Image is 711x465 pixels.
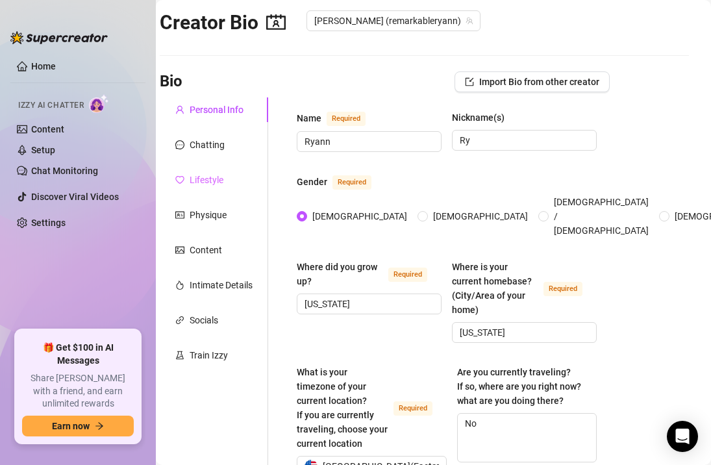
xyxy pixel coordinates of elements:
img: logo-BBDzfeDw.svg [10,31,108,44]
button: Earn nowarrow-right [22,416,134,436]
img: AI Chatter [89,94,109,113]
span: Izzy AI Chatter [18,99,84,112]
a: Setup [31,145,55,155]
div: Socials [190,313,218,327]
span: Earn now [52,421,90,431]
div: Personal Info [190,103,243,117]
div: Intimate Details [190,278,253,292]
a: Home [31,61,56,71]
a: Content [31,124,64,134]
span: picture [175,245,184,255]
input: Where is your current homebase? (City/Area of your home) [460,325,586,340]
span: heart [175,175,184,184]
input: Name [305,134,431,149]
span: 🎁 Get $100 in AI Messages [22,342,134,367]
span: Required [332,175,371,190]
span: Required [393,401,432,416]
span: contacts [266,12,286,32]
div: Name [297,111,321,125]
h2: Creator Bio [160,10,286,35]
span: [DEMOGRAPHIC_DATA] [428,209,533,223]
label: Where is your current homebase? (City/Area of your home) [452,260,597,317]
span: message [175,140,184,149]
button: Import Bio from other creator [455,71,610,92]
div: Chatting [190,138,225,152]
h3: Bio [160,71,182,92]
div: Lifestyle [190,173,223,187]
input: Where did you grow up? [305,297,431,311]
a: Chat Monitoring [31,166,98,176]
span: idcard [175,210,184,220]
span: Ryann (remarkableryann) [314,11,473,31]
textarea: No [458,414,596,462]
span: Are you currently traveling? If so, where are you right now? what are you doing there? [457,367,581,406]
span: fire [175,281,184,290]
div: Gender [297,175,327,189]
label: Gender [297,174,386,190]
span: link [175,316,184,325]
a: Discover Viral Videos [31,192,119,202]
div: Nickname(s) [452,110,505,125]
span: team [466,17,473,25]
span: [DEMOGRAPHIC_DATA] / [DEMOGRAPHIC_DATA] [549,195,654,238]
span: user [175,105,184,114]
label: Where did you grow up? [297,260,442,288]
a: Settings [31,218,66,228]
div: Train Izzy [190,348,228,362]
div: Physique [190,208,227,222]
span: Import Bio from other creator [479,77,599,87]
span: Required [327,112,366,126]
input: Nickname(s) [460,133,586,147]
span: Required [543,282,582,296]
span: [DEMOGRAPHIC_DATA] [307,209,412,223]
span: Share [PERSON_NAME] with a friend, and earn unlimited rewards [22,372,134,410]
span: Required [388,268,427,282]
label: Name [297,110,380,126]
span: import [465,77,474,86]
span: arrow-right [95,421,104,431]
div: Content [190,243,222,257]
span: experiment [175,351,184,360]
div: Where did you grow up? [297,260,383,288]
span: What is your timezone of your current location? If you are currently traveling, choose your curre... [297,367,388,449]
label: Nickname(s) [452,110,514,125]
div: Open Intercom Messenger [667,421,698,452]
div: Where is your current homebase? (City/Area of your home) [452,260,538,317]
